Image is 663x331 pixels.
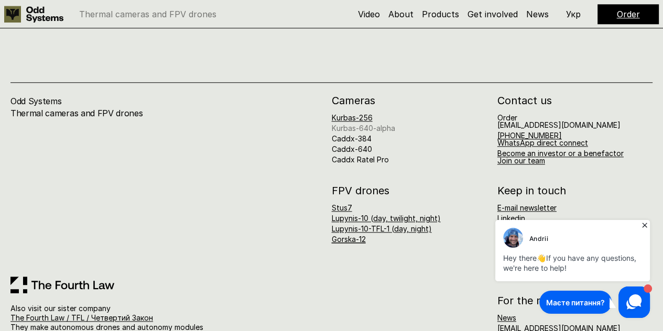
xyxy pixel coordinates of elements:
[497,203,557,212] a: E-mail newsletter
[332,155,389,164] a: Caddx Ratel Pro
[332,145,372,153] a: Caddx-640
[332,214,441,223] a: Lupynis-10 (day, twilight, night)
[468,9,518,19] a: Get involved
[332,203,352,212] a: Stus7
[332,95,487,106] h2: Cameras
[388,9,414,19] a: About
[497,149,624,158] a: Become an investor or a benefactor
[497,131,588,147] a: [PHONE_NUMBER]WhatsApp direct connect
[566,10,581,18] p: Укр
[10,313,153,322] a: The Fourth Law / TFL / Четвертий Закон
[332,124,395,133] a: Kurbas-640-alpha
[358,9,380,19] a: Video
[497,95,653,106] h2: Contact us
[332,134,372,143] a: Caddx-384
[332,185,487,196] h2: FPV drones
[10,95,248,130] h4: Odd Systems Thermal cameras and FPV drones
[497,156,545,165] a: Join our team
[79,10,216,18] p: Thermal cameras and FPV drones
[497,185,566,196] h2: Keep in touch
[526,9,549,19] a: News
[332,235,366,244] a: Gorska-12
[497,114,621,129] h6: Order [EMAIL_ADDRESS][DOMAIN_NAME]
[422,9,459,19] a: Products
[493,217,653,321] iframe: HelpCrunch
[617,9,640,19] a: Order
[332,224,432,233] a: Lupynis-10-TFL-1 (day, night)
[497,214,525,223] a: Linkedin
[332,113,373,122] a: Kurbas-256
